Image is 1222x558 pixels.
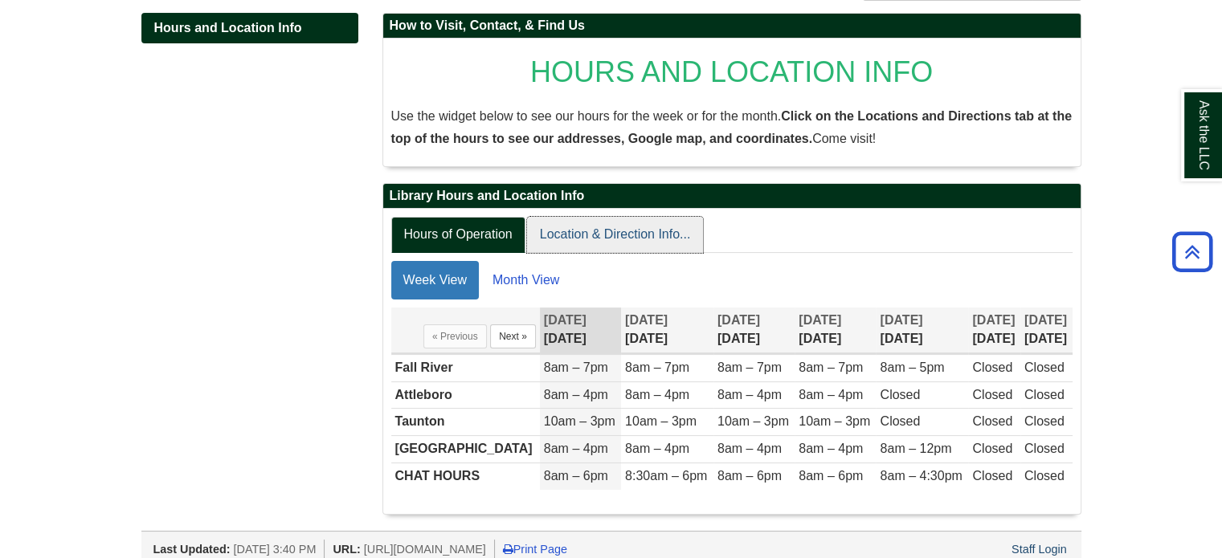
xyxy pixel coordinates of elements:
[391,436,540,463] td: [GEOGRAPHIC_DATA]
[799,442,863,455] span: 8am – 4pm
[1024,360,1065,374] span: Closed
[625,388,689,401] span: 8am – 4pm
[621,308,713,353] th: [DATE]
[799,414,870,428] span: 10am – 3pm
[717,388,782,401] span: 8am – 4pm
[880,414,920,428] span: Closed
[972,442,1012,455] span: Closed
[625,313,668,327] span: [DATE]
[1024,388,1065,401] span: Closed
[717,414,789,428] span: 10am – 3pm
[972,469,1012,483] span: Closed
[625,414,697,428] span: 10am – 3pm
[544,360,608,374] span: 8am – 7pm
[141,13,358,43] a: Hours and Location Info
[968,308,1020,353] th: [DATE]
[880,469,962,483] span: 8am – 4:30pm
[799,388,863,401] span: 8am – 4pm
[1167,241,1218,263] a: Back to Top
[153,543,231,556] span: Last Updated:
[154,21,302,35] span: Hours and Location Info
[1012,543,1067,556] a: Staff Login
[799,313,841,327] span: [DATE]
[527,217,704,253] a: Location & Direction Info...
[625,469,707,483] span: 8:30am – 6pm
[391,354,540,381] td: Fall River
[799,360,863,374] span: 8am – 7pm
[1024,313,1067,327] span: [DATE]
[391,217,525,253] a: Hours of Operation
[717,360,782,374] span: 8am – 7pm
[880,313,922,327] span: [DATE]
[625,442,689,455] span: 8am – 4pm
[625,360,689,374] span: 8am – 7pm
[423,324,487,348] button: « Previous
[364,543,486,556] span: [URL][DOMAIN_NAME]
[880,360,944,374] span: 8am – 5pm
[713,308,795,353] th: [DATE]
[1020,308,1073,353] th: [DATE]
[391,381,540,409] td: Attleboro
[391,463,540,490] td: CHAT HOURS
[1024,469,1065,483] span: Closed
[480,261,571,299] a: Month View
[972,414,1012,428] span: Closed
[717,442,782,455] span: 8am – 4pm
[717,313,760,327] span: [DATE]
[544,469,608,483] span: 8am – 6pm
[141,13,358,43] div: Guide Pages
[391,409,540,436] td: Taunton
[391,109,1072,145] span: Use the widget below to see our hours for the week or for the month. Come visit!
[503,543,567,556] a: Print Page
[544,313,586,327] span: [DATE]
[391,261,479,299] a: Week View
[490,324,536,348] button: Next »
[383,184,1081,209] h2: Library Hours and Location Info
[972,360,1012,374] span: Closed
[544,442,608,455] span: 8am – 4pm
[530,55,933,88] span: HOURS AND LOCATION INFO
[1024,442,1065,455] span: Closed
[383,14,1081,39] h2: How to Visit, Contact, & Find Us
[503,544,513,555] i: Print Page
[880,388,920,401] span: Closed
[540,308,621,353] th: [DATE]
[795,308,876,353] th: [DATE]
[391,109,1072,145] strong: Click on the Locations and Directions tab at the top of the hours to see our addresses, Google ma...
[880,442,951,455] span: 8am – 12pm
[544,414,615,428] span: 10am – 3pm
[972,388,1012,401] span: Closed
[876,308,968,353] th: [DATE]
[233,543,316,556] span: [DATE] 3:40 PM
[1024,414,1065,428] span: Closed
[799,469,863,483] span: 8am – 6pm
[717,469,782,483] span: 8am – 6pm
[333,543,360,556] span: URL:
[972,313,1015,327] span: [DATE]
[544,388,608,401] span: 8am – 4pm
